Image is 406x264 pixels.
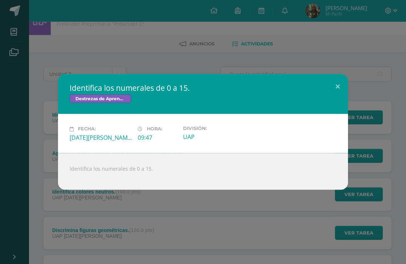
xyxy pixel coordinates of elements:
[70,94,131,103] span: Destrezas de Aprendizaje Matemático
[138,134,177,142] div: 09:47
[183,126,245,131] label: División:
[70,134,132,142] div: [DATE][PERSON_NAME]
[183,133,245,141] div: UAP
[78,126,96,132] span: Fecha:
[70,83,336,93] h2: Identifica los numerales de 0 a 15.
[58,153,348,190] div: Identifica los numerales de 0 a 15.
[327,74,348,99] button: Close (Esc)
[147,126,162,132] span: Hora:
